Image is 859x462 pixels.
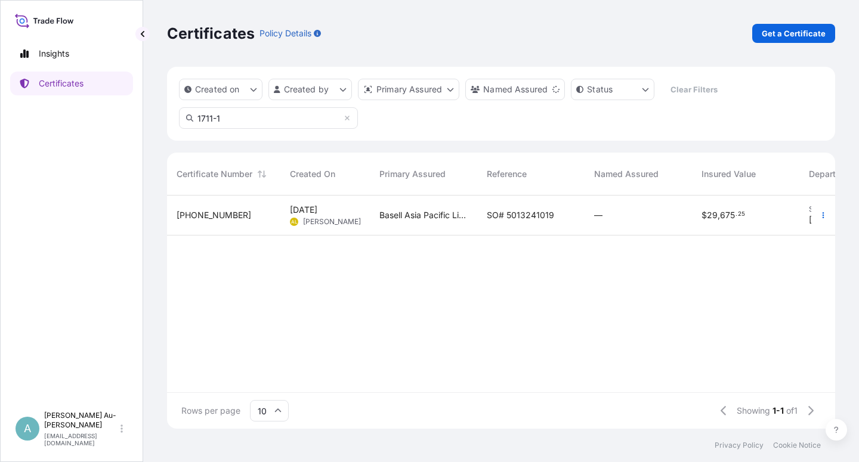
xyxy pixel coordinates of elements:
[594,209,602,221] span: —
[44,411,118,430] p: [PERSON_NAME] Au-[PERSON_NAME]
[762,27,826,39] p: Get a Certificate
[195,83,240,95] p: Created on
[39,77,84,89] p: Certificates
[177,209,251,221] span: [PHONE_NUMBER]
[379,168,446,180] span: Primary Assured
[660,80,727,99] button: Clear Filters
[290,204,317,216] span: [DATE]
[465,79,565,100] button: cargoOwner Filter options
[809,168,848,180] span: Departure
[483,83,548,95] p: Named Assured
[376,83,442,95] p: Primary Assured
[720,211,735,219] span: 675
[44,432,118,447] p: [EMAIL_ADDRESS][DOMAIN_NAME]
[290,168,335,180] span: Created On
[39,48,69,60] p: Insights
[379,209,468,221] span: Basell Asia Pacific Limited
[303,217,361,227] span: [PERSON_NAME]
[707,211,718,219] span: 29
[809,214,836,226] span: [DATE]
[284,83,329,95] p: Created by
[179,79,262,100] button: createdOn Filter options
[268,79,352,100] button: createdBy Filter options
[786,405,798,417] span: of 1
[715,441,764,450] a: Privacy Policy
[177,168,252,180] span: Certificate Number
[718,211,720,219] span: ,
[487,168,527,180] span: Reference
[702,211,707,219] span: $
[736,212,737,216] span: .
[10,72,133,95] a: Certificates
[587,83,613,95] p: Status
[571,79,654,100] button: certificateStatus Filter options
[179,107,358,129] input: Search Certificate or Reference...
[291,216,298,228] span: AL
[259,27,311,39] p: Policy Details
[752,24,835,43] a: Get a Certificate
[670,83,718,95] p: Clear Filters
[773,441,821,450] a: Cookie Notice
[487,209,554,221] span: SO# 5013241019
[24,423,31,435] span: A
[594,168,659,180] span: Named Assured
[773,405,784,417] span: 1-1
[167,24,255,43] p: Certificates
[738,212,745,216] span: 25
[358,79,459,100] button: distributor Filter options
[255,167,269,181] button: Sort
[702,168,756,180] span: Insured Value
[737,405,770,417] span: Showing
[10,42,133,66] a: Insights
[181,405,240,417] span: Rows per page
